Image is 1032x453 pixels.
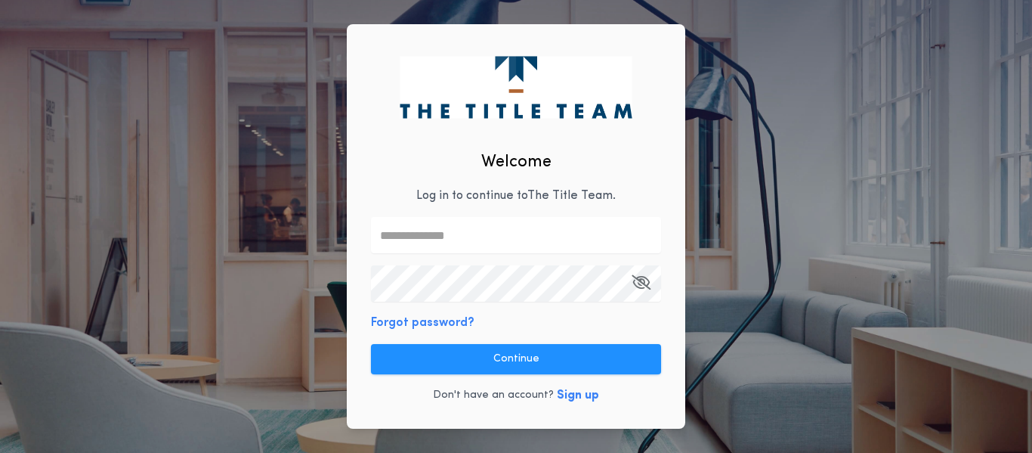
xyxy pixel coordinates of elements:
button: Sign up [557,386,599,405]
p: Don't have an account? [433,388,554,403]
h2: Welcome [481,150,552,175]
p: Log in to continue to The Title Team . [416,187,616,205]
button: Continue [371,344,661,374]
button: Forgot password? [371,314,474,332]
img: logo [400,56,632,118]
